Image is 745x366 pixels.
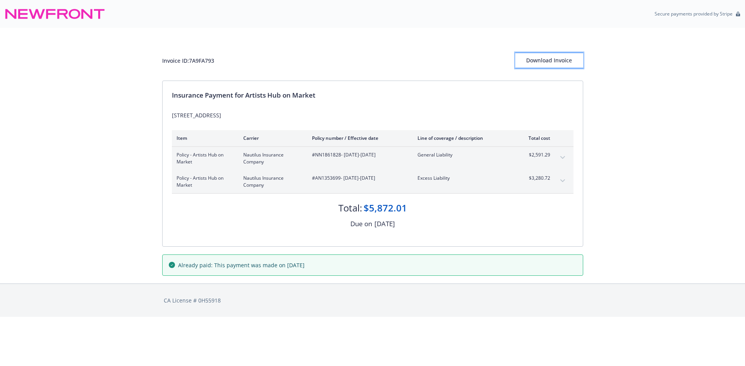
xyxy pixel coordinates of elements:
[312,175,405,182] span: #AN1353699 - [DATE]-[DATE]
[243,151,300,165] span: Nautilus Insurance Company
[172,170,573,193] div: Policy - Artists Hub on MarketNautilus Insurance Company#AN1353699- [DATE]-[DATE]Excess Liability...
[338,201,362,215] div: Total:
[521,175,550,182] span: $3,280.72
[312,135,405,141] div: Policy number / Effective date
[243,175,300,189] span: Nautilus Insurance Company
[418,151,509,158] span: General Liability
[172,147,573,170] div: Policy - Artists Hub on MarketNautilus Insurance Company#NN1861828- [DATE]-[DATE]General Liabilit...
[364,201,407,215] div: $5,872.01
[655,10,733,17] p: Secure payments provided by Stripe
[374,219,395,229] div: [DATE]
[177,135,231,141] div: Item
[172,90,573,100] div: Insurance Payment for Artists Hub on Market
[172,111,573,119] div: [STREET_ADDRESS]
[521,151,550,158] span: $2,591.29
[521,135,550,141] div: Total cost
[418,175,509,182] span: Excess Liability
[178,261,305,269] span: Already paid: This payment was made on [DATE]
[177,175,231,189] span: Policy - Artists Hub on Market
[312,151,405,158] span: #NN1861828 - [DATE]-[DATE]
[177,151,231,165] span: Policy - Artists Hub on Market
[350,219,372,229] div: Due on
[418,135,509,141] div: Line of coverage / description
[556,151,569,164] button: expand content
[164,296,582,304] div: CA License # 0H55918
[556,175,569,187] button: expand content
[515,53,583,68] button: Download Invoice
[162,57,214,65] div: Invoice ID: 7A9FA793
[243,135,300,141] div: Carrier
